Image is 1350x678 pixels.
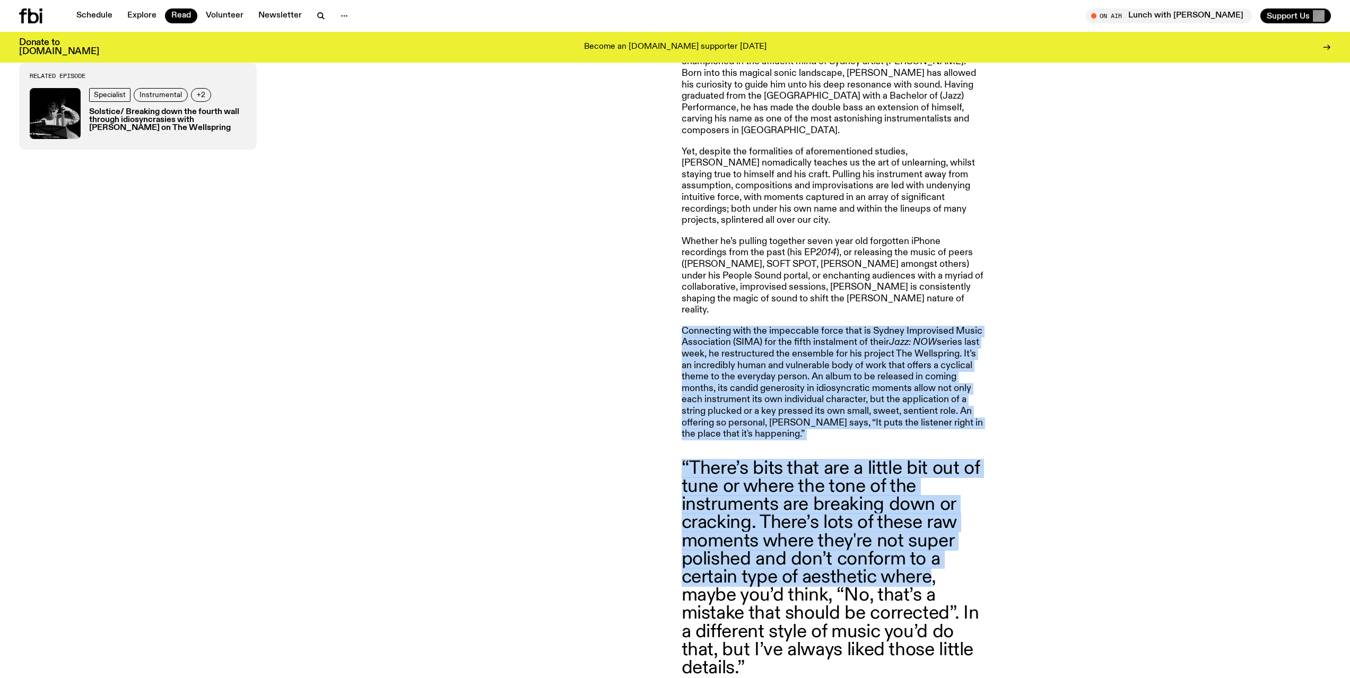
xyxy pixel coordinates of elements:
[1086,8,1252,23] button: On AirLunch with [PERSON_NAME]
[1098,12,1247,20] span: Tune in live
[816,248,837,257] em: 2014
[30,88,246,139] a: Black and white photo of musician Jacques Emery playing his double bass reading sheet music.Speci...
[70,8,119,23] a: Schedule
[252,8,308,23] a: Newsletter
[165,8,197,23] a: Read
[30,88,81,139] img: Black and white photo of musician Jacques Emery playing his double bass reading sheet music.
[1267,11,1310,21] span: Support Us
[19,38,99,56] h3: Donate to [DOMAIN_NAME]
[682,45,987,137] p: Music is a language derived from this evolution, and one that is championed in the affluent mind ...
[682,146,987,227] p: Yet, despite the formalities of aforementioned studies, [PERSON_NAME] nomadically teaches us the ...
[682,236,987,316] p: Whether he’s pulling together seven year old forgotten iPhone recordings from the past (his EP ),...
[30,73,246,79] h3: Related Episode
[1260,8,1331,23] button: Support Us
[199,8,250,23] a: Volunteer
[889,337,937,347] em: Jazz: NOW
[682,326,987,440] p: Connecting with the impeccable force that is Sydney Improvised Music Association (SIMA) for the f...
[89,108,246,133] h3: Solstice/ Breaking down the fourth wall through idiosyncrasies with [PERSON_NAME] on The Wellspring
[584,42,767,52] p: Become an [DOMAIN_NAME] supporter [DATE]
[682,459,987,677] blockquote: “There’s bits that are a little bit out of tune or where the tone of the instruments are breaking...
[121,8,163,23] a: Explore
